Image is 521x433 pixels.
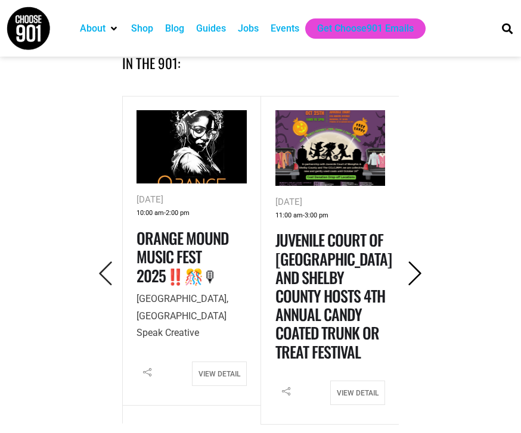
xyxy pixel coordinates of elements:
a: Blog [165,21,184,36]
span: 3:00 pm [305,210,328,222]
i: Previous [94,261,118,286]
div: - [137,207,247,220]
a: Events [271,21,299,36]
span: [GEOGRAPHIC_DATA], [GEOGRAPHIC_DATA] [137,293,228,322]
a: About [80,21,106,36]
a: View Detail [192,362,247,386]
a: Guides [196,21,226,36]
nav: Main nav [74,18,486,39]
button: Next [399,260,432,288]
span: 2:00 pm [166,207,190,220]
a: Orange Mound Music Fest 2025‼️🎊🎙 [137,226,228,286]
i: Share [137,362,158,383]
i: Next [403,261,427,286]
a: Get Choose901 Emails [317,21,414,36]
span: [DATE] [137,194,163,205]
span: 11:00 am [275,210,303,222]
div: - [275,210,386,222]
div: Search [497,18,517,38]
span: 10:00 am [137,207,164,220]
button: Previous [89,260,122,288]
a: Jobs [238,21,259,36]
div: About [74,18,125,39]
a: Juvenile Court of [GEOGRAPHIC_DATA] and Shelby County Hosts 4th Annual Candy Coated Trunk or Trea... [275,228,392,363]
p: Speak Creative [137,291,247,342]
span: [DATE] [275,197,302,207]
a: View Detail [330,381,385,405]
a: Shop [131,21,153,36]
i: Share [275,381,297,402]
